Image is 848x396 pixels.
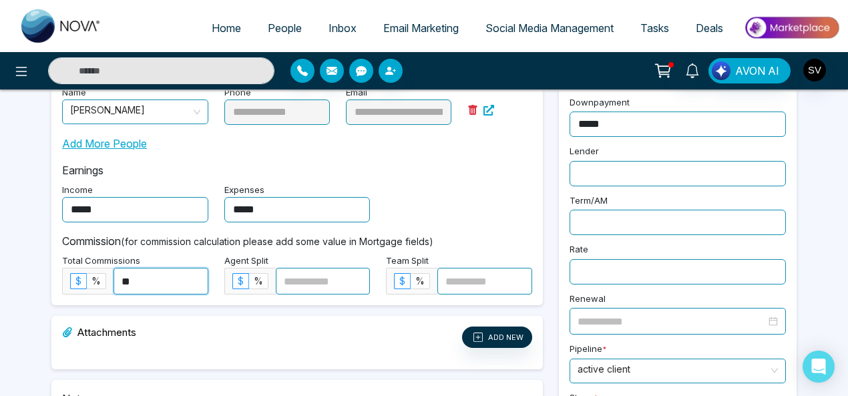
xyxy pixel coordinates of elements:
[254,275,263,286] span: %
[91,275,101,286] span: %
[743,13,840,43] img: Market-place.gif
[735,63,779,79] span: AVON AI
[198,15,254,41] a: Home
[570,145,599,161] label: Lender
[462,327,532,348] button: ADD NEW
[472,15,627,41] a: Social Media Management
[254,15,315,41] a: People
[224,254,268,268] label: Agent Split
[386,254,429,268] label: Team Split
[238,275,244,286] span: $
[570,292,606,309] label: Renewal
[62,184,93,197] label: Income
[75,275,81,286] span: $
[803,351,835,383] div: Open Intercom Messenger
[570,96,630,112] label: Downpayment
[224,86,251,100] label: Phone
[62,86,86,100] label: Name
[696,21,723,35] span: Deals
[315,15,370,41] a: Inbox
[212,21,241,35] span: Home
[370,15,472,41] a: Email Marketing
[682,15,736,41] a: Deals
[121,236,433,247] small: (for commission calculation please add some value in Mortgage fields)
[383,21,459,35] span: Email Marketing
[329,21,357,35] span: Inbox
[268,21,302,35] span: People
[640,21,669,35] span: Tasks
[712,61,730,80] img: Lead Flow
[803,59,826,81] img: User Avatar
[570,343,607,359] label: Pipeline
[224,184,264,197] label: Expenses
[399,275,405,286] span: $
[578,359,778,383] span: active client
[62,162,532,178] p: Earnings
[415,275,425,286] span: %
[62,136,147,152] span: Add More People
[485,21,614,35] span: Social Media Management
[346,86,367,100] label: Email
[570,243,588,259] label: Rate
[62,233,532,249] p: Commission
[21,9,101,43] img: Nova CRM Logo
[570,194,608,210] label: Term/AM
[627,15,682,41] a: Tasks
[70,100,200,124] span: Sindhu Vasthare
[708,58,791,83] button: AVON AI
[62,327,136,343] h6: Attachments
[62,254,140,268] label: Total Commissions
